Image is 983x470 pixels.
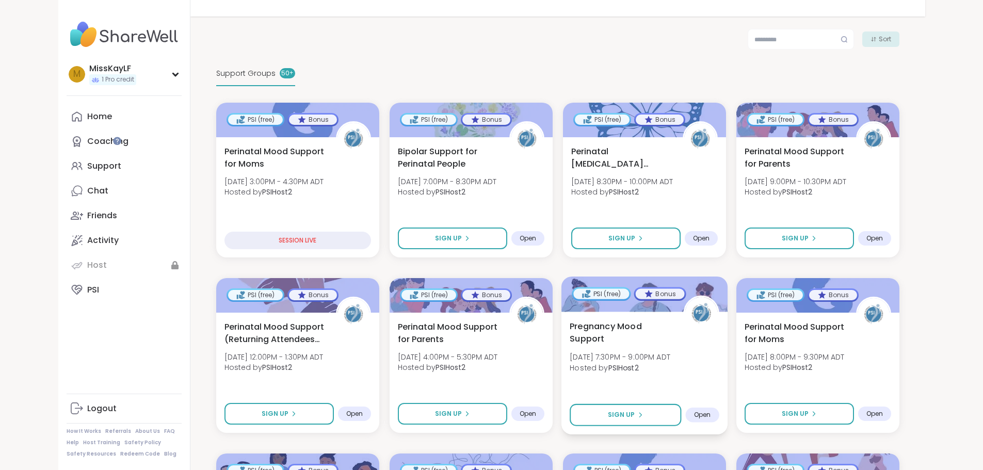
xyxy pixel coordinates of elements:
[745,228,854,249] button: Sign Up
[83,439,120,446] a: Host Training
[224,352,323,362] span: [DATE] 12:00PM - 1:30PM ADT
[87,210,117,221] div: Friends
[401,115,456,125] div: PSI (free)
[745,145,845,170] span: Perinatal Mood Support for Parents
[124,439,161,446] a: Safety Policy
[87,403,117,414] div: Logout
[694,411,711,419] span: Open
[224,176,324,187] span: [DATE] 3:00PM - 4:30PM ADT
[67,179,182,203] a: Chat
[866,234,883,242] span: Open
[608,362,638,372] b: PSIHost2
[462,290,510,300] div: Bonus
[346,410,363,418] span: Open
[337,298,369,330] img: PSIHost2
[398,145,498,170] span: Bipolar Support for Perinatal People
[87,260,107,271] div: Host
[520,410,536,418] span: Open
[575,115,630,125] div: PSI (free)
[67,450,116,458] a: Safety Resources
[635,288,684,299] div: Bonus
[289,115,337,125] div: Bonus
[782,234,809,243] span: Sign Up
[809,290,857,300] div: Bonus
[67,439,79,446] a: Help
[228,115,283,125] div: PSI (free)
[607,410,635,419] span: Sign Up
[262,409,288,418] span: Sign Up
[570,352,670,362] span: [DATE] 7:30PM - 9:00PM ADT
[87,284,99,296] div: PSI
[782,187,812,197] b: PSIHost2
[398,352,497,362] span: [DATE] 4:00PM - 5:30PM ADT
[67,228,182,253] a: Activity
[435,409,462,418] span: Sign Up
[262,362,292,372] b: PSIHost2
[745,362,844,372] span: Hosted by
[87,111,112,122] div: Home
[120,450,160,458] a: Redeem Code
[571,228,681,249] button: Sign Up
[105,428,131,435] a: Referrals
[67,253,182,278] a: Host
[809,115,857,125] div: Bonus
[337,123,369,155] img: PSIHost2
[436,187,465,197] b: PSIHost2
[67,396,182,421] a: Logout
[782,362,812,372] b: PSIHost2
[164,450,176,458] a: Blog
[570,404,681,426] button: Sign Up
[462,115,510,125] div: Bonus
[67,428,101,435] a: How It Works
[745,403,854,425] button: Sign Up
[87,136,128,147] div: Coaching
[573,288,629,299] div: PSI (free)
[398,321,498,346] span: Perinatal Mood Support for Parents
[745,187,846,197] span: Hosted by
[67,17,182,53] img: ShareWell Nav Logo
[866,410,883,418] span: Open
[135,428,160,435] a: About Us
[67,129,182,154] a: Coaching
[435,234,462,243] span: Sign Up
[398,403,507,425] button: Sign Up
[609,187,639,197] b: PSIHost2
[858,298,890,330] img: PSIHost2
[89,63,136,74] div: MissKayLF
[436,362,465,372] b: PSIHost2
[398,362,497,372] span: Hosted by
[224,232,371,249] div: SESSION LIVE
[520,234,536,242] span: Open
[782,409,809,418] span: Sign Up
[745,321,845,346] span: Perinatal Mood Support for Moms
[879,35,891,44] span: Sort
[745,176,846,187] span: [DATE] 9:00PM - 10:30PM ADT
[745,352,844,362] span: [DATE] 8:00PM - 9:30PM ADT
[571,187,673,197] span: Hosted by
[398,187,496,197] span: Hosted by
[608,234,635,243] span: Sign Up
[684,123,716,155] img: PSIHost2
[67,104,182,129] a: Home
[401,290,456,300] div: PSI (free)
[216,68,276,79] span: Support Groups
[262,187,292,197] b: PSIHost2
[693,234,710,242] span: Open
[67,203,182,228] a: Friends
[87,185,108,197] div: Chat
[280,68,295,78] div: 50
[67,154,182,179] a: Support
[67,278,182,302] a: PSI
[398,228,507,249] button: Sign Up
[748,290,803,300] div: PSI (free)
[224,362,323,372] span: Hosted by
[511,298,543,330] img: PSIHost2
[102,75,134,84] span: 1 Pro credit
[748,115,803,125] div: PSI (free)
[571,176,673,187] span: [DATE] 8:30PM - 10:00PM ADT
[87,160,121,172] div: Support
[164,428,175,435] a: FAQ
[570,362,670,372] span: Hosted by
[73,68,80,81] span: M
[685,297,717,330] img: PSIHost2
